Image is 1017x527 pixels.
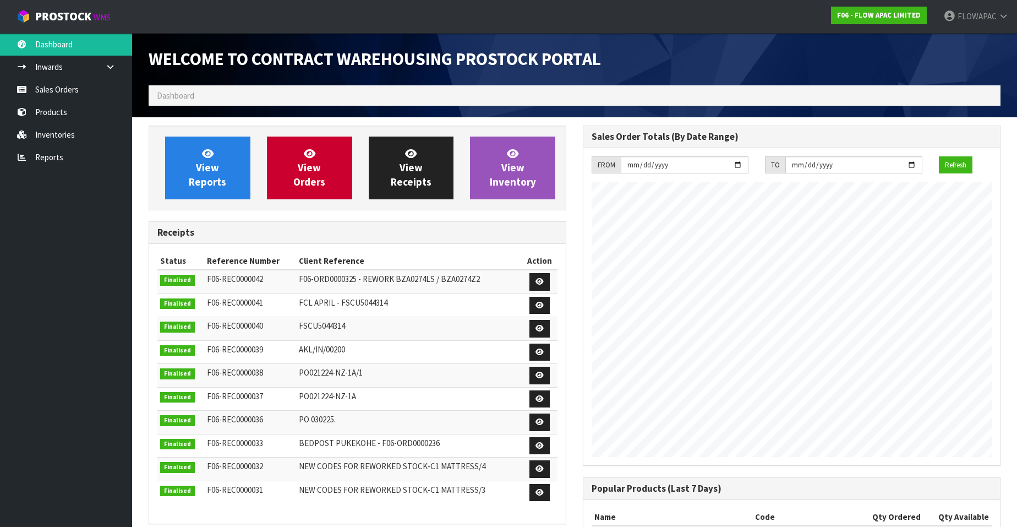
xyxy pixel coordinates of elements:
span: FSCU5044314 [299,320,345,331]
th: Client Reference [296,252,522,270]
span: F06-REC0000042 [207,274,263,284]
button: Refresh [939,156,972,174]
span: Finalised [160,439,195,450]
span: Finalised [160,345,195,356]
span: F06-REC0000038 [207,367,263,378]
span: PO021224-NZ-1A [299,391,356,401]
span: PO 030225. [299,414,336,425]
span: Finalised [160,486,195,497]
span: ProStock [35,9,91,24]
span: BEDPOST PUKEKOHE - F06-ORD0000236 [299,438,440,448]
span: Finalised [160,322,195,333]
th: Code [752,508,857,526]
a: ViewReports [165,137,250,199]
h3: Popular Products (Last 7 Days) [592,483,992,494]
span: F06-REC0000039 [207,344,263,355]
span: Finalised [160,298,195,309]
div: TO [765,156,785,174]
span: F06-REC0000041 [207,297,263,308]
span: F06-REC0000036 [207,414,263,425]
span: NEW CODES FOR REWORKED STOCK-C1 MATTRESS/3 [299,485,485,495]
small: WMS [94,12,111,23]
span: Welcome to Contract Warehousing ProStock Portal [149,48,601,70]
h3: Sales Order Totals (By Date Range) [592,132,992,142]
th: Qty Available [923,508,992,526]
img: cube-alt.png [17,9,30,23]
span: FLOWAPAC [958,11,997,21]
span: F06-REC0000031 [207,485,263,495]
span: Finalised [160,415,195,426]
a: ViewReceipts [369,137,454,199]
th: Action [522,252,557,270]
span: FCL APRIL - FSCU5044314 [299,297,387,308]
span: Finalised [160,275,195,286]
h3: Receipts [157,227,557,238]
a: ViewInventory [470,137,555,199]
span: Finalised [160,368,195,379]
span: F06-REC0000037 [207,391,263,401]
strong: F06 - FLOW APAC LIMITED [837,10,921,20]
a: ViewOrders [267,137,352,199]
span: Finalised [160,462,195,473]
span: F06-ORD0000325 - REWORK BZA0274LS / BZA0274Z2 [299,274,480,284]
span: F06-REC0000033 [207,438,263,448]
span: View Receipts [391,147,431,188]
span: AKL/IN/00200 [299,344,345,355]
span: View Orders [293,147,325,188]
span: Dashboard [157,90,194,101]
th: Qty Ordered [857,508,923,526]
span: PO021224-NZ-1A/1 [299,367,363,378]
span: NEW CODES FOR REWORKED STOCK-C1 MATTRESS/4 [299,461,485,471]
div: FROM [592,156,621,174]
span: F06-REC0000040 [207,320,263,331]
th: Status [157,252,204,270]
th: Reference Number [204,252,296,270]
span: Finalised [160,392,195,403]
span: F06-REC0000032 [207,461,263,471]
span: View Inventory [490,147,536,188]
span: View Reports [189,147,226,188]
th: Name [592,508,752,526]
